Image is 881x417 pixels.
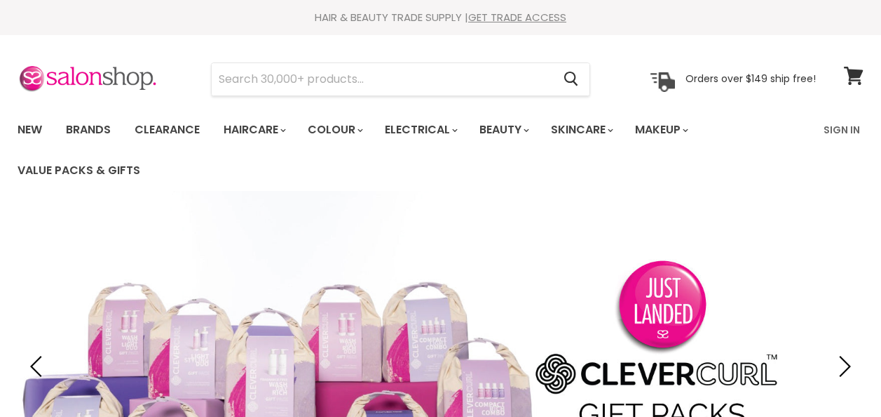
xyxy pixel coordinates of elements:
[211,62,590,96] form: Product
[212,63,552,95] input: Search
[297,115,371,145] a: Colour
[815,115,868,145] a: Sign In
[552,63,589,95] button: Search
[7,110,815,191] ul: Main menu
[25,352,53,380] button: Previous
[624,115,697,145] a: Makeup
[828,352,856,380] button: Next
[213,115,294,145] a: Haircare
[7,115,53,145] a: New
[469,115,538,145] a: Beauty
[540,115,622,145] a: Skincare
[468,10,566,25] a: GET TRADE ACCESS
[685,72,816,85] p: Orders over $149 ship free!
[124,115,210,145] a: Clearance
[7,156,151,185] a: Value Packs & Gifts
[374,115,466,145] a: Electrical
[55,115,121,145] a: Brands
